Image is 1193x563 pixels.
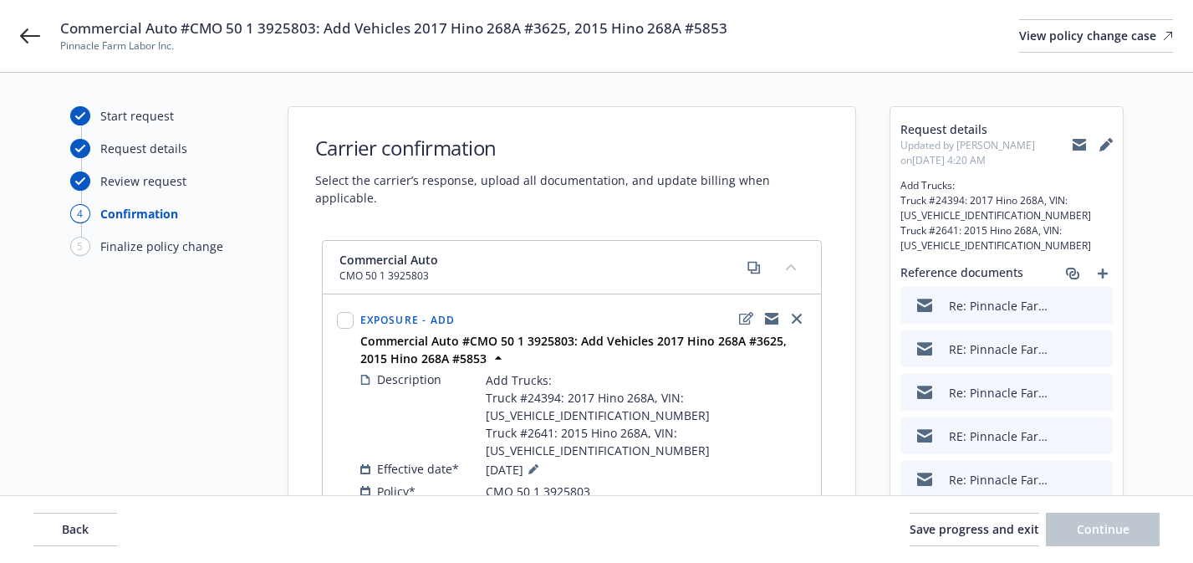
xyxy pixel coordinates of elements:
button: download file [1064,471,1078,489]
button: Back [33,513,117,546]
div: Re: Pinnacle Farm Labor Inc. - Commercial Auto #CMO 50 1 3925803: Add Vehicles 2017 Hino 268A #36... [949,384,1058,402]
a: associate [1063,264,1083,284]
div: View policy change case [1019,20,1173,52]
div: RE: Pinnacle Farm Labor Inc. - Commercial Auto #CMO 50 1 3925803: Add Vehicles 2017 Hino 268A #36... [949,427,1058,445]
span: Select the carrier’s response, upload all documentation, and update billing when applicable. [315,171,828,207]
strong: Commercial Auto #CMO 50 1 3925803: Add Vehicles 2017 Hino 268A #3625, 2015 Hino 268A #5853 [360,333,787,366]
div: Request details [100,140,187,157]
button: download file [1064,297,1078,315]
span: Description [377,371,441,388]
span: Request details [900,120,1073,138]
span: CMO 50 1 3925803 [339,269,438,284]
span: CMO 50 1 3925803 [486,483,590,500]
button: preview file [1091,471,1106,489]
a: View policy change case [1019,19,1173,53]
button: download file [1064,384,1078,402]
span: Add Trucks: Truck #24394: 2017 Hino 268A, VIN: [US_VEHICLE_IDENTIFICATION_NUMBER] Truck #2641: 20... [486,371,807,459]
a: edit [737,309,757,329]
h1: Carrier confirmation [315,134,828,161]
span: Pinnacle Farm Labor Inc. [60,38,727,54]
a: copyLogging [762,309,782,329]
span: Updated by [PERSON_NAME] on [DATE] 4:20 AM [900,138,1073,168]
div: Review request [100,172,186,190]
button: download file [1064,427,1078,445]
button: preview file [1091,340,1106,358]
div: Commercial AutoCMO 50 1 3925803copycollapse content [323,241,821,294]
button: preview file [1091,297,1106,315]
button: preview file [1091,384,1106,402]
button: Save progress and exit [910,513,1039,546]
button: preview file [1091,427,1106,445]
span: Add Trucks: Truck #24394: 2017 Hino 268A, VIN: [US_VEHICLE_IDENTIFICATION_NUMBER] Truck #2641: 20... [900,178,1113,253]
div: RE: Pinnacle Farm Labor Inc. - Commercial Auto #CMO 50 1 3925803: Add Vehicles 2017 Hino 268A #36... [949,340,1058,358]
span: Policy* [377,483,416,500]
span: Effective date* [377,460,459,478]
span: Exposure - Add [360,313,456,327]
span: Continue [1077,521,1129,537]
a: close [787,309,807,329]
span: Save progress and exit [910,521,1039,537]
button: download file [1064,340,1078,358]
div: Confirmation [100,205,178,223]
div: Re: Pinnacle Farm Labor Inc. - Commercial Auto #CMO 50 1 3925803: Add Vehicles 2017 Hino 268A #36... [949,297,1058,315]
a: add [1093,264,1113,284]
span: Commercial Auto [339,251,438,269]
div: Re: Pinnacle Farm Labor Inc. - Commercial Auto #CMO 50 1 3925803: Add Vehicles 2017 Hino 268A #36... [949,471,1058,489]
a: copy [744,258,764,278]
span: [DATE] [486,459,543,479]
div: 5 [70,237,90,256]
div: Start request [100,107,174,125]
span: Commercial Auto #CMO 50 1 3925803: Add Vehicles 2017 Hino 268A #3625, 2015 Hino 268A #5853 [60,18,727,38]
button: collapse content [777,253,804,280]
div: Finalize policy change [100,238,223,255]
button: Continue [1046,513,1160,546]
div: 4 [70,204,90,223]
span: Back [62,521,89,537]
span: Reference documents [900,264,1023,284]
